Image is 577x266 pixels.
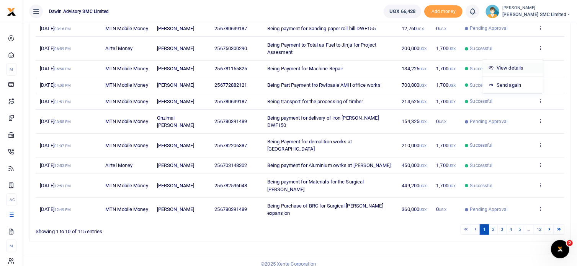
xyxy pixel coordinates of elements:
[214,183,247,188] span: 256782596048
[436,143,456,148] span: 1,700
[157,143,194,148] span: [PERSON_NAME]
[267,162,391,168] span: Being payment for Aluminium owrks at [PERSON_NAME]
[54,208,71,212] small: 12:49 PM
[267,115,379,128] span: Being payment for delivery of iron [PERSON_NAME] DWF150
[439,27,446,31] small: UGX
[485,5,499,18] img: profile-user
[267,99,363,104] span: Being transport for the processing of timber
[214,143,247,148] span: 256782206387
[436,206,446,212] span: 0
[419,47,427,51] small: UGX
[157,206,194,212] span: [PERSON_NAME]
[214,45,247,51] span: 256750300290
[419,144,427,148] small: UGX
[157,162,194,168] span: [PERSON_NAME]
[7,7,16,16] img: logo-small
[482,80,543,91] a: Send again
[551,240,569,258] iframe: Intercom live chat
[40,206,71,212] span: [DATE]
[436,82,456,88] span: 1,700
[439,120,446,124] small: UGX
[105,26,148,31] span: MTN Mobile Money
[470,65,492,72] span: Successful
[482,63,543,73] a: View details
[40,66,71,71] span: [DATE]
[157,115,194,128] span: Onzimai [PERSON_NAME]
[157,26,194,31] span: [PERSON_NAME]
[157,82,194,88] span: [PERSON_NAME]
[40,26,71,31] span: [DATE]
[436,183,456,188] span: 1,700
[419,164,427,168] small: UGX
[267,42,376,55] span: Being Payment to Total as Fuel to Jinja for Project Assesment
[267,26,376,31] span: Being payment for Sanding paper roll bill DWF155
[381,5,424,18] li: Wallet ballance
[448,184,456,188] small: UGX
[448,144,456,148] small: UGX
[214,66,247,71] span: 256781155825
[502,5,571,11] small: [PERSON_NAME]
[534,224,545,235] a: 12
[40,143,71,148] span: [DATE]
[448,100,456,104] small: UGX
[214,82,247,88] span: 256772882121
[105,143,148,148] span: MTN Mobile Money
[470,162,492,169] span: Successful
[105,206,148,212] span: MTN Mobile Money
[419,83,427,88] small: UGX
[40,99,71,104] span: [DATE]
[54,27,71,31] small: 03:16 PM
[267,66,343,71] span: Being Payment for Machine Repair
[214,118,247,124] span: 256780391489
[214,206,247,212] span: 256780391489
[424,5,463,18] span: Add money
[417,27,424,31] small: UGX
[436,162,456,168] span: 1,700
[384,5,421,18] a: UGX 66,428
[470,45,492,52] span: Successful
[40,162,71,168] span: [DATE]
[515,224,524,235] a: 5
[448,83,456,88] small: UGX
[402,118,427,124] span: 154,325
[470,118,508,125] span: Pending Approval
[157,45,194,51] span: [PERSON_NAME]
[267,179,364,192] span: Being payment for Materials for the Surgical [PERSON_NAME]
[436,26,446,31] span: 0
[424,8,463,14] a: Add money
[402,82,427,88] span: 700,000
[105,183,148,188] span: MTN Mobile Money
[105,118,148,124] span: MTN Mobile Money
[448,164,456,168] small: UGX
[402,26,424,31] span: 12,760
[419,208,427,212] small: UGX
[105,162,132,168] span: Airtel Money
[419,67,427,71] small: UGX
[267,82,381,88] span: Being Part Payment fro Rwibaale AMH office works
[485,5,571,18] a: profile-user [PERSON_NAME] [PERSON_NAME] SMC Limited
[54,67,71,71] small: 06:58 PM
[214,26,247,31] span: 256780639187
[40,82,71,88] span: [DATE]
[419,100,427,104] small: UGX
[54,164,71,168] small: 12:53 PM
[389,8,415,15] span: UGX 66,428
[436,99,456,104] span: 1,700
[402,45,427,51] span: 200,000
[402,206,427,212] span: 360,000
[436,118,446,124] span: 0
[470,142,492,149] span: Successful
[105,82,148,88] span: MTN Mobile Money
[6,240,16,252] li: M
[439,208,446,212] small: UGX
[402,143,427,148] span: 210,000
[157,99,194,104] span: [PERSON_NAME]
[480,224,489,235] a: 1
[470,82,492,89] span: Successful
[157,66,194,71] span: [PERSON_NAME]
[267,203,383,216] span: Being Purchase of BRC for Surgical [PERSON_NAME] expansion
[402,162,427,168] span: 450,000
[497,224,507,235] a: 3
[54,120,71,124] small: 03:55 PM
[470,182,492,189] span: Successful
